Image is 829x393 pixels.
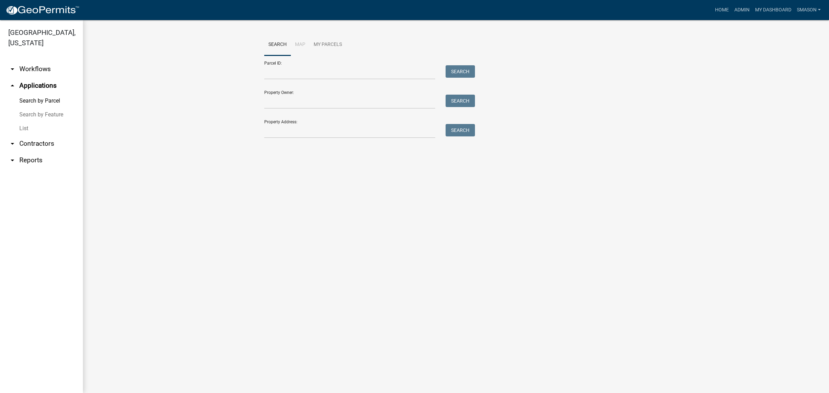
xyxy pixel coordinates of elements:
[264,34,291,56] a: Search
[732,3,752,17] a: Admin
[446,95,475,107] button: Search
[309,34,346,56] a: My Parcels
[446,124,475,136] button: Search
[8,140,17,148] i: arrow_drop_down
[446,65,475,78] button: Search
[712,3,732,17] a: Home
[8,65,17,73] i: arrow_drop_down
[8,156,17,164] i: arrow_drop_down
[752,3,794,17] a: My Dashboard
[8,82,17,90] i: arrow_drop_up
[794,3,823,17] a: Smason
